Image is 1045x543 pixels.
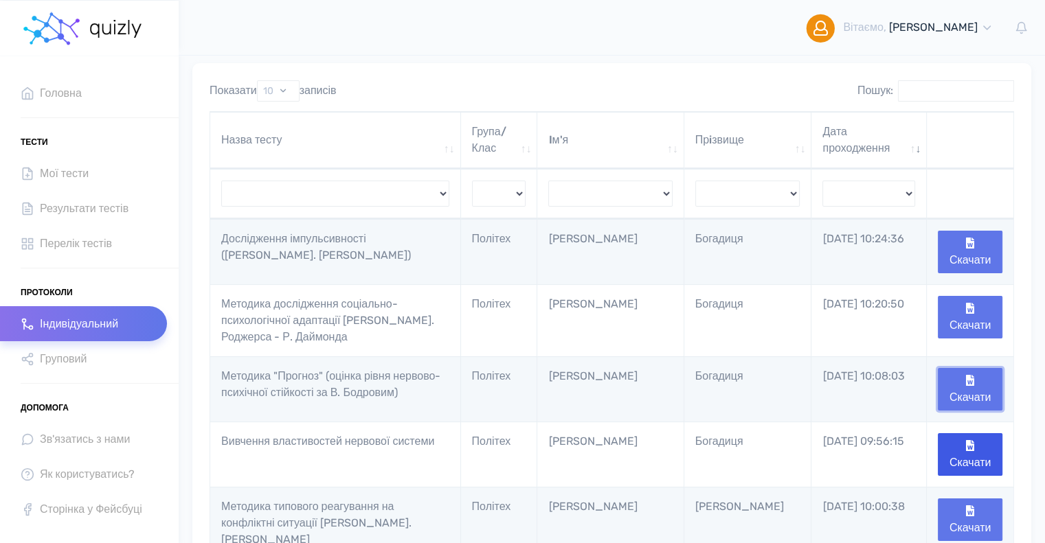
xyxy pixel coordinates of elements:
td: [DATE] 10:24:36 [811,219,927,284]
td: Політех [461,356,538,421]
td: Дослідження імпульсивності ([PERSON_NAME]. [PERSON_NAME]) [210,219,461,284]
th: Прiзвище: активувати для сортування стовпців за зростанням [684,112,812,169]
th: Дата проходження: активувати для сортування стовпців за зростанням [811,112,927,169]
span: Груповий [40,349,87,368]
span: Протоколи [21,282,73,303]
button: Скачати [938,231,1002,273]
td: Богадиця [684,421,812,487]
td: Вивчення властивостей нервової системи [210,421,461,487]
td: [PERSON_NAME] [537,284,684,356]
button: Скачати [938,296,1002,338]
span: Як користуватись? [40,465,135,483]
span: Перелік тестів [40,234,112,253]
td: Політех [461,421,538,487]
th: Назва тесту: активувати для сортування стовпців за зростанням [210,112,461,169]
button: Скачати [938,498,1002,541]
td: Методика дослідження соціально-психологічної адаптації [PERSON_NAME]. Роджерса - Р. Даймонда [210,284,461,356]
span: Зв'язатись з нами [40,430,130,448]
td: [DATE] 10:08:03 [811,356,927,421]
button: Скачати [938,368,1002,411]
td: [DATE] 10:20:50 [811,284,927,356]
span: Головна [40,84,82,102]
td: Політех [461,284,538,356]
th: Iм'я: активувати для сортування стовпців за зростанням [537,112,684,169]
span: Результати тестів [40,199,128,218]
label: Показати записів [210,80,337,102]
span: Індивідуальний [40,314,118,333]
td: Політех [461,219,538,284]
td: [PERSON_NAME] [537,356,684,421]
a: homepage homepage [21,1,144,56]
span: Допомога [21,397,69,418]
td: [PERSON_NAME] [537,219,684,284]
td: Богадиця [684,219,812,284]
span: Сторінка у Фейсбуці [40,500,142,518]
td: [PERSON_NAME] [537,421,684,487]
label: Пошук: [857,80,1014,102]
td: Методика "Прогноз" (оцінка рівня нервово-психічної стійкості за В. Бодровим) [210,356,461,421]
td: Богадиця [684,284,812,356]
img: homepage [21,8,82,49]
img: homepage [89,20,144,38]
td: [DATE] 09:56:15 [811,421,927,487]
span: Мої тести [40,164,89,183]
select: Показатизаписів [257,80,300,102]
span: [PERSON_NAME] [889,21,978,34]
th: Група/Клас: активувати для сортування стовпців за зростанням [461,112,538,169]
td: Богадиця [684,356,812,421]
span: Тести [21,132,48,152]
button: Скачати [938,433,1002,476]
input: Пошук: [898,80,1014,102]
